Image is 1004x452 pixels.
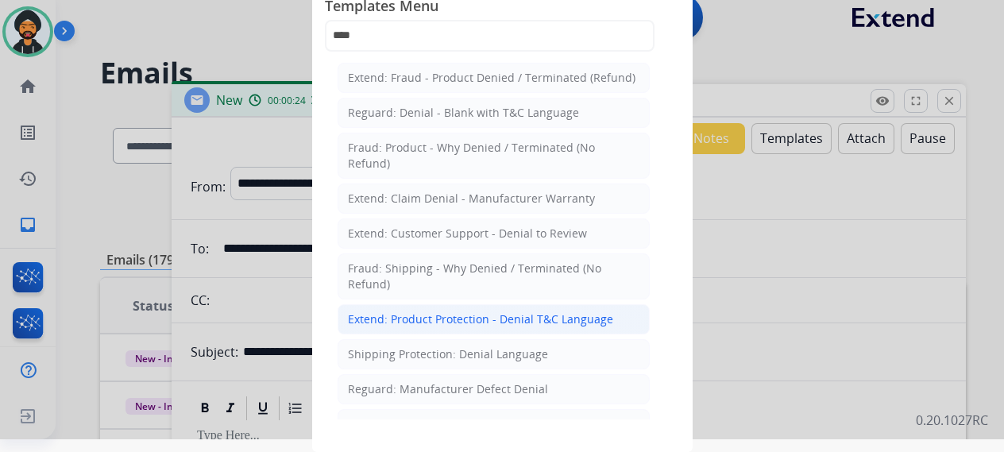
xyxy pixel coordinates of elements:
div: Shipping Protection: Denial Language [348,346,548,362]
div: Extend: Claim Denial - Manufacturer Warranty [348,191,595,207]
div: Reguard: Manufacturer Defect Denial [348,381,548,397]
div: Extend: Product Protection - Denial T&C Language [348,311,613,327]
div: Extend: Fraud - Product Denied / Terminated (Refund) [348,70,635,86]
div: Reguard: Denial - Blank with T&C Language [348,105,579,121]
div: Fraud: Product - Why Denied / Terminated (No Refund) [348,140,639,172]
div: Reguard: Fraud Denials & Contract Terminations [348,416,607,432]
div: Fraud: Shipping - Why Denied / Terminated (No Refund) [348,261,639,292]
div: Extend: Customer Support - Denial to Review [348,226,587,241]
